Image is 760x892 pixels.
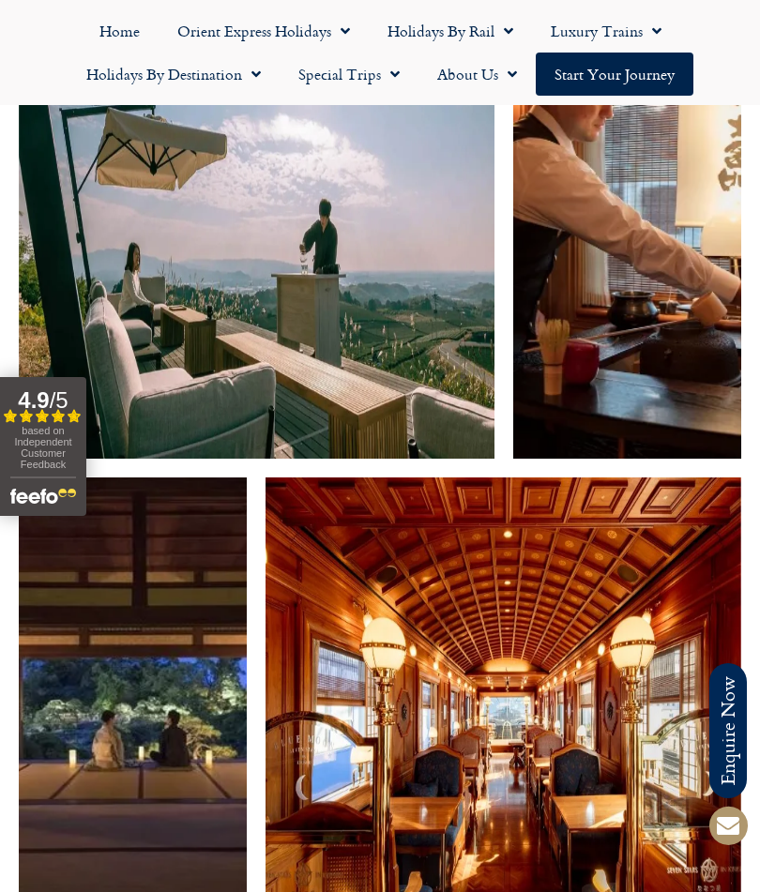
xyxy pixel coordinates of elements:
[532,9,680,53] a: Luxury Trains
[418,53,536,96] a: About Us
[81,9,159,53] a: Home
[369,9,532,53] a: Holidays by Rail
[9,9,751,96] nav: Menu
[536,53,693,96] a: Start your Journey
[159,9,369,53] a: Orient Express Holidays
[68,53,280,96] a: Holidays by Destination
[280,53,418,96] a: Special Trips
